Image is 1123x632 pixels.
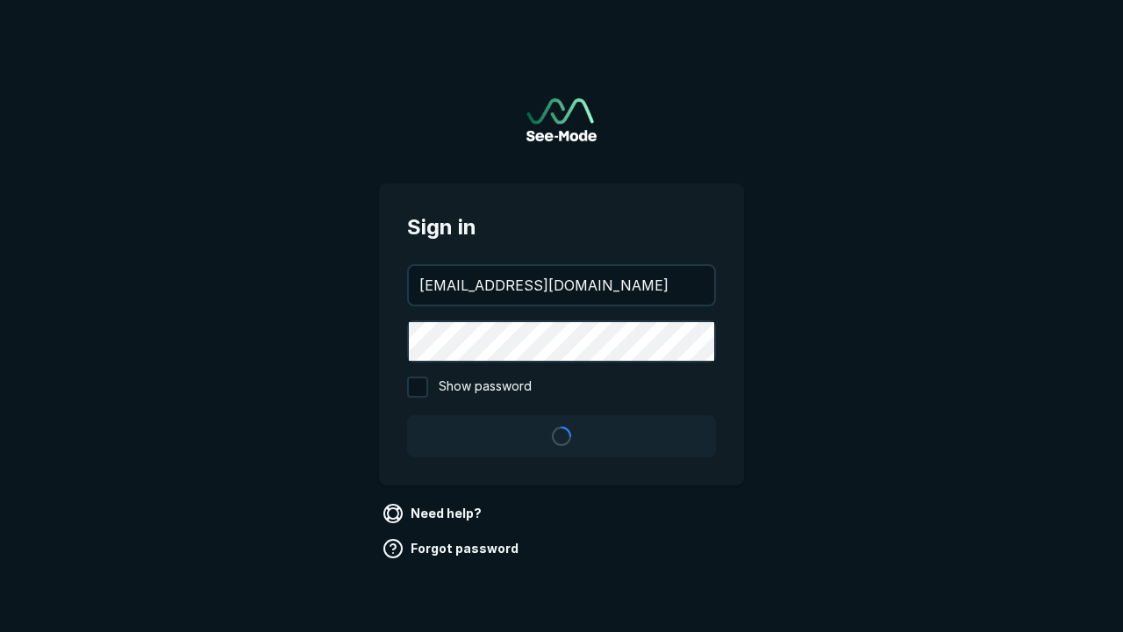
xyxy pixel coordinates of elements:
a: Go to sign in [526,98,597,141]
img: See-Mode Logo [526,98,597,141]
a: Need help? [379,499,489,528]
a: Forgot password [379,535,526,563]
span: Sign in [407,212,716,243]
span: Show password [439,377,532,398]
input: your@email.com [409,266,714,305]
